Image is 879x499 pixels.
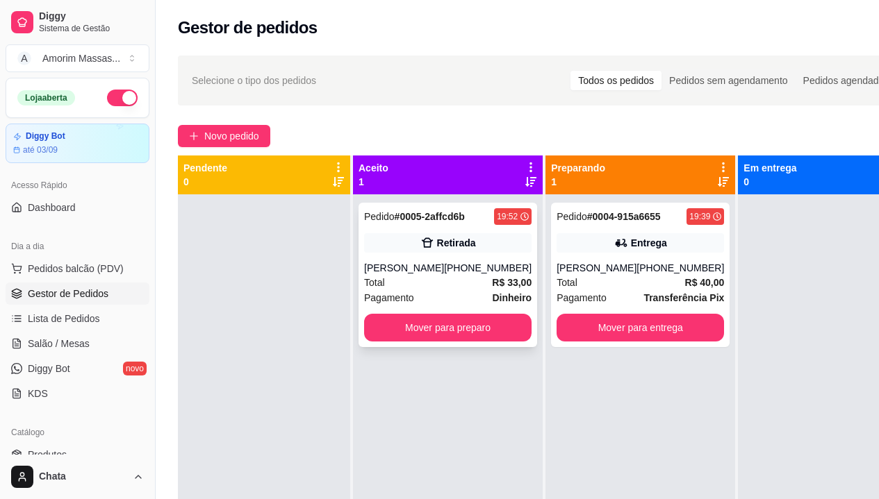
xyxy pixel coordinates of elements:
[395,211,465,222] strong: # 0005-2affcd6b
[359,175,388,189] p: 1
[26,131,65,142] article: Diggy Bot
[557,290,607,305] span: Pagamento
[17,90,75,105] div: Loja aberta
[6,174,149,196] div: Acesso Rápido
[28,337,90,350] span: Salão / Mesas
[183,175,227,189] p: 0
[492,277,532,288] strong: R$ 33,00
[6,307,149,330] a: Lista de Pedidos
[6,421,149,443] div: Catálogo
[17,51,31,65] span: A
[178,17,318,39] h2: Gestor de pedidos
[6,282,149,305] a: Gestor de Pedidos
[189,131,199,141] span: plus
[557,261,636,275] div: [PERSON_NAME]
[497,211,518,222] div: 19:52
[744,175,796,189] p: 0
[23,144,58,155] article: até 03/09
[662,71,795,90] div: Pedidos sem agendamento
[6,235,149,257] div: Dia a dia
[557,275,577,290] span: Total
[6,44,149,72] button: Select a team
[107,90,138,106] button: Alterar Status
[6,124,149,163] a: Diggy Botaté 03/09
[6,6,149,39] a: DiggySistema de Gestão
[28,362,70,375] span: Diggy Bot
[28,387,48,400] span: KDS
[6,196,149,219] a: Dashboard
[437,236,476,250] div: Retirada
[39,10,144,23] span: Diggy
[6,357,149,380] a: Diggy Botnovo
[6,460,149,493] button: Chata
[364,275,385,290] span: Total
[178,125,270,147] button: Novo pedido
[28,312,100,325] span: Lista de Pedidos
[28,262,124,276] span: Pedidos balcão (PDV)
[6,382,149,405] a: KDS
[42,51,120,65] div: Amorim Massas ...
[183,161,227,175] p: Pendente
[744,161,796,175] p: Em entrega
[557,211,587,222] span: Pedido
[631,236,667,250] div: Entrega
[364,314,532,341] button: Mover para preparo
[6,257,149,280] button: Pedidos balcão (PDV)
[444,261,532,275] div: [PHONE_NUMBER]
[636,261,724,275] div: [PHONE_NUMBER]
[204,128,259,144] span: Novo pedido
[364,211,395,222] span: Pedido
[587,211,661,222] strong: # 0004-915a6655
[557,314,724,341] button: Mover para entrega
[689,211,710,222] div: 19:39
[643,292,724,303] strong: Transferência Pix
[685,277,725,288] strong: R$ 40,00
[551,175,605,189] p: 1
[28,201,76,214] span: Dashboard
[364,290,414,305] span: Pagamento
[6,332,149,355] a: Salão / Mesas
[551,161,605,175] p: Preparando
[39,471,127,483] span: Chata
[28,287,108,301] span: Gestor de Pedidos
[192,73,316,88] span: Selecione o tipo dos pedidos
[39,23,144,34] span: Sistema de Gestão
[6,443,149,466] a: Produtos
[364,261,444,275] div: [PERSON_NAME]
[492,292,532,303] strong: Dinheiro
[28,448,67,462] span: Produtos
[359,161,388,175] p: Aceito
[570,71,662,90] div: Todos os pedidos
